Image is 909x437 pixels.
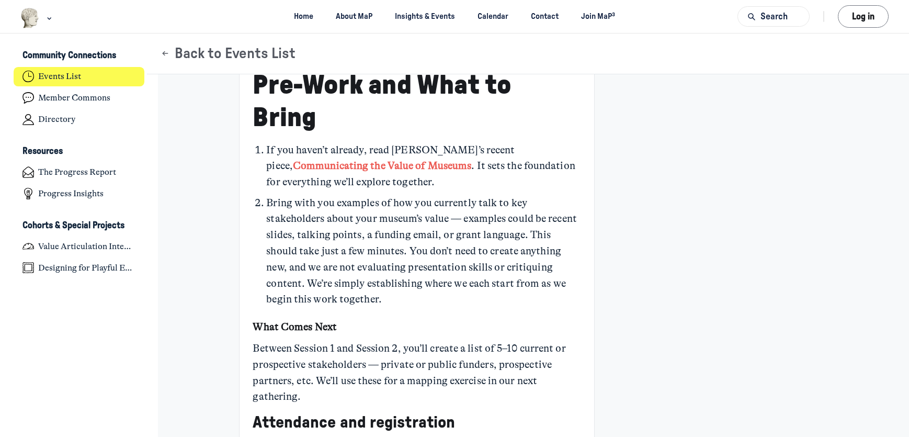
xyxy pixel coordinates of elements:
[14,163,145,182] a: The Progress Report
[38,71,81,82] h4: Events List
[14,258,145,277] a: Designing for Playful Engagement
[253,69,580,134] h2: Pre-Work and What to Bring
[161,45,296,63] button: Back to Events List
[14,67,145,86] a: Events List
[38,241,135,252] h4: Value Articulation Intensive (Cultural Leadership Lab)
[22,220,124,231] h3: Cohorts & Special Projects
[285,7,322,26] a: Home
[38,188,104,199] h4: Progress Insights
[147,33,909,74] header: Page Header
[38,114,75,125] h4: Directory
[386,7,464,26] a: Insights & Events
[14,237,145,256] a: Value Articulation Intensive (Cultural Leadership Lab)
[293,160,471,172] a: Communicating the Value of Museums
[266,142,580,191] li: If you haven’t already, read [PERSON_NAME]’s recent piece, . It sets the foundation for everythin...
[14,217,145,234] button: Cohorts & Special ProjectsCollapse space
[38,93,110,103] h4: Member Commons
[737,6,810,27] button: Search
[253,321,337,333] strong: What Comes Next
[14,143,145,161] button: ResourcesCollapse space
[14,110,145,129] a: Directory
[20,7,54,29] button: Museums as Progress logo
[266,195,580,308] li: Bring with you examples of how you currently talk to key stakeholders about your museum’s value —...
[469,7,518,26] a: Calendar
[522,7,568,26] a: Contact
[14,184,145,204] a: Progress Insights
[22,146,63,157] h3: Resources
[14,88,145,108] a: Member Commons
[838,5,889,28] button: Log in
[253,413,580,432] h3: Attendance and registration
[38,263,135,273] h4: Designing for Playful Engagement
[14,47,145,65] button: Community ConnectionsCollapse space
[22,50,116,61] h3: Community Connections
[253,341,580,405] div: Between Session 1 and Session 2, you’ll create a list of 5–10 current or prospective stakeholders...
[20,8,40,28] img: Museums as Progress logo
[572,7,624,26] a: Join MaP³
[327,7,382,26] a: About MaP
[38,167,116,177] h4: The Progress Report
